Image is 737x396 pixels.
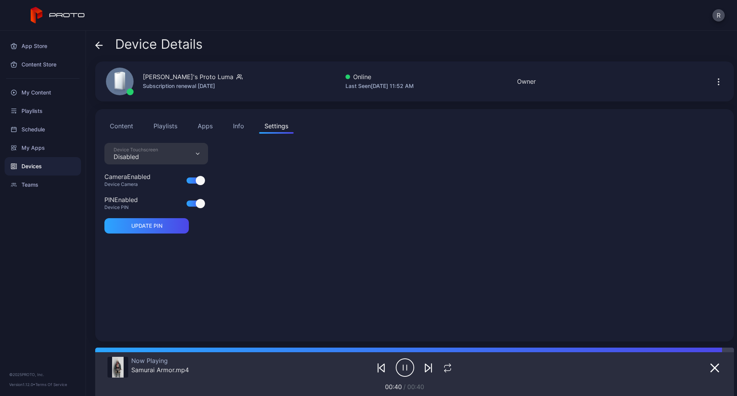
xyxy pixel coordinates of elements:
button: Settings [259,118,294,134]
div: Settings [264,121,288,131]
a: Devices [5,157,81,176]
a: My Apps [5,139,81,157]
span: Device Details [115,37,203,51]
button: Content [104,118,139,134]
button: Playlists [148,118,183,134]
button: Apps [192,118,218,134]
div: PIN Enabled [104,195,138,204]
div: Info [233,121,244,131]
div: Now Playing [131,357,189,365]
div: Samurai Armor.mp4 [131,366,189,374]
div: Online [345,72,414,81]
a: My Content [5,83,81,102]
a: Content Store [5,55,81,74]
button: UPDATE PIN [104,218,189,234]
div: UPDATE PIN [131,223,162,229]
div: Owner [517,77,536,86]
a: Terms Of Service [35,382,67,387]
span: 00:40 [407,383,424,391]
div: Device Touchscreen [114,147,158,153]
span: 00:40 [385,383,402,391]
div: Device Camera [104,181,160,187]
div: Camera Enabled [104,172,150,181]
a: Playlists [5,102,81,120]
div: © 2025 PROTO, Inc. [9,371,76,378]
button: Device TouchscreenDisabled [104,143,208,164]
div: Last Seen [DATE] 11:52 AM [345,81,414,91]
a: Teams [5,176,81,194]
div: Device PIN [104,204,147,210]
span: / [403,383,406,391]
div: Subscription renewal [DATE] [143,81,243,91]
button: R [712,9,725,22]
div: Disabled [114,153,158,161]
a: App Store [5,37,81,55]
span: Version 1.12.0 • [9,382,35,387]
button: Info [228,118,250,134]
a: Schedule [5,120,81,139]
div: [PERSON_NAME]'s Proto Luma [143,72,233,81]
